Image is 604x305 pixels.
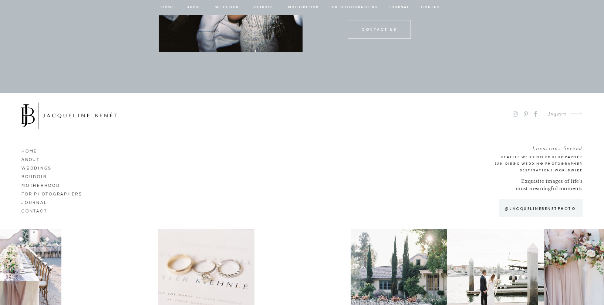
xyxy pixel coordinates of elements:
a: HOME [21,147,64,154]
a: BOUDOIR [252,4,273,11]
a: @jacquelinebenetphoto [501,205,579,212]
a: about [187,4,202,11]
a: Seattle Wedding Photographer [473,154,583,160]
p: Exquisite images of life’s most meaningful moments [514,178,583,194]
a: Weddings [215,4,240,11]
a: Motherhood [21,181,64,188]
a: contact [420,4,444,11]
h2: Locations Served [473,144,583,150]
a: for photographers [21,190,87,197]
a: journal [388,4,411,11]
a: ABOUT [21,155,64,162]
a: San Diego Wedding Photographer [459,161,583,167]
a: CONTACT [21,207,64,214]
a: Motherhood [288,4,318,11]
a: for photographers [330,4,378,11]
a: home [161,4,175,11]
a: Boudoir [21,172,64,179]
a: journal [21,198,77,205]
a: CONTACT US [357,26,402,33]
h2: Destinations Worldwide [473,167,583,174]
a: Inquire [542,109,567,119]
a: Weddings [21,164,64,171]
